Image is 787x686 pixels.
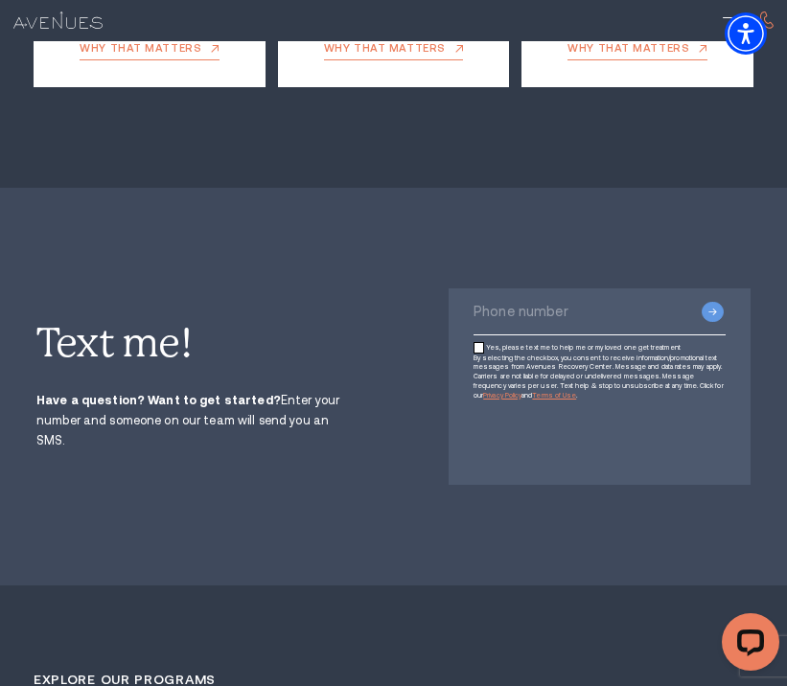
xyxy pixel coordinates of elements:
div: Accessibility Menu [725,12,767,55]
h3: Text me! [36,323,356,363]
input: Yes, please text me to help me or my loved one get treatment [474,342,484,353]
div: By selecting the checkbox, you consent to receive information/promotional text messages from Aven... [474,354,726,400]
a: why that matters [80,43,219,60]
a: why that matters [567,43,706,60]
label: Yes, please text me to help me or my loved one get treatment [474,342,726,353]
strong: Have a question? Want to get started? [36,393,281,407]
iframe: LiveChat chat widget [706,606,787,686]
input: Submit button [702,302,724,322]
a: Terms of Use - open in a new tab [532,392,576,399]
a: Privacy Policy - open in a new tab [483,392,521,399]
input: Phone number [474,288,726,335]
iframe: reCAPTCHA [474,412,678,465]
p: Enter your number and someone on our team will send you an SMS. [36,390,356,451]
a: why that matters [324,43,463,60]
